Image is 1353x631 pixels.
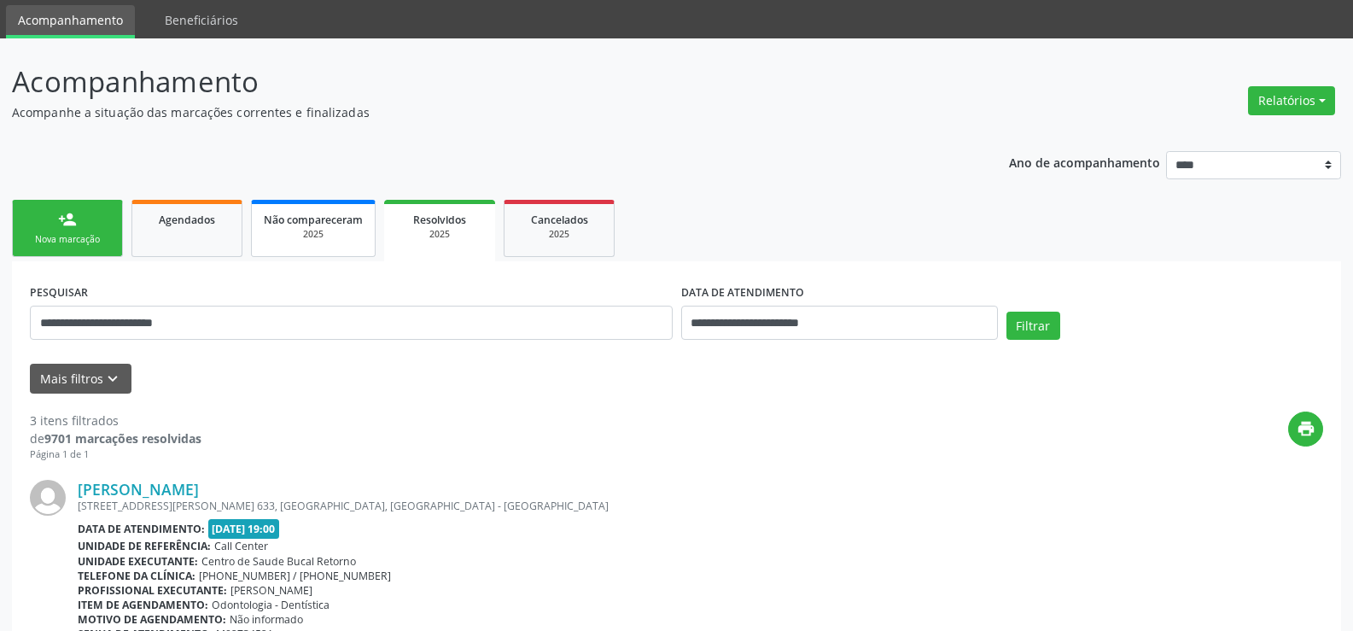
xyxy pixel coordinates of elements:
span: [DATE] 19:00 [208,519,280,539]
button: Mais filtroskeyboard_arrow_down [30,364,131,394]
strong: 9701 marcações resolvidas [44,430,201,447]
b: Unidade de referência: [78,539,211,553]
span: [PERSON_NAME] [230,583,312,598]
span: Agendados [159,213,215,227]
div: 3 itens filtrados [30,412,201,429]
div: 2025 [264,228,363,241]
button: Relatórios [1248,86,1335,115]
a: [PERSON_NAME] [78,480,199,499]
div: 2025 [396,228,483,241]
i: print [1297,419,1315,438]
button: Filtrar [1006,312,1060,341]
button: print [1288,412,1323,447]
label: PESQUISAR [30,279,88,306]
span: Centro de Saude Bucal Retorno [201,554,356,569]
b: Data de atendimento: [78,522,205,536]
a: Beneficiários [153,5,250,35]
b: Profissional executante: [78,583,227,598]
i: keyboard_arrow_down [103,370,122,389]
b: Telefone da clínica: [78,569,195,583]
span: Cancelados [531,213,588,227]
div: de [30,429,201,447]
div: person_add [58,210,77,229]
p: Acompanhamento [12,61,942,103]
div: 2025 [516,228,602,241]
div: [STREET_ADDRESS][PERSON_NAME] 633, [GEOGRAPHIC_DATA], [GEOGRAPHIC_DATA] - [GEOGRAPHIC_DATA] [78,499,1323,513]
div: Nova marcação [25,233,110,246]
span: Não compareceram [264,213,363,227]
span: Call Center [214,539,268,553]
b: Unidade executante: [78,554,198,569]
b: Item de agendamento: [78,598,208,612]
p: Acompanhe a situação das marcações correntes e finalizadas [12,103,942,121]
span: Resolvidos [413,213,466,227]
p: Ano de acompanhamento [1009,151,1160,172]
b: Motivo de agendamento: [78,612,226,627]
a: Acompanhamento [6,5,135,38]
div: Página 1 de 1 [30,447,201,462]
span: Odontologia - Dentística [212,598,330,612]
span: [PHONE_NUMBER] / [PHONE_NUMBER] [199,569,391,583]
span: Não informado [230,612,303,627]
img: img [30,480,66,516]
label: DATA DE ATENDIMENTO [681,279,804,306]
